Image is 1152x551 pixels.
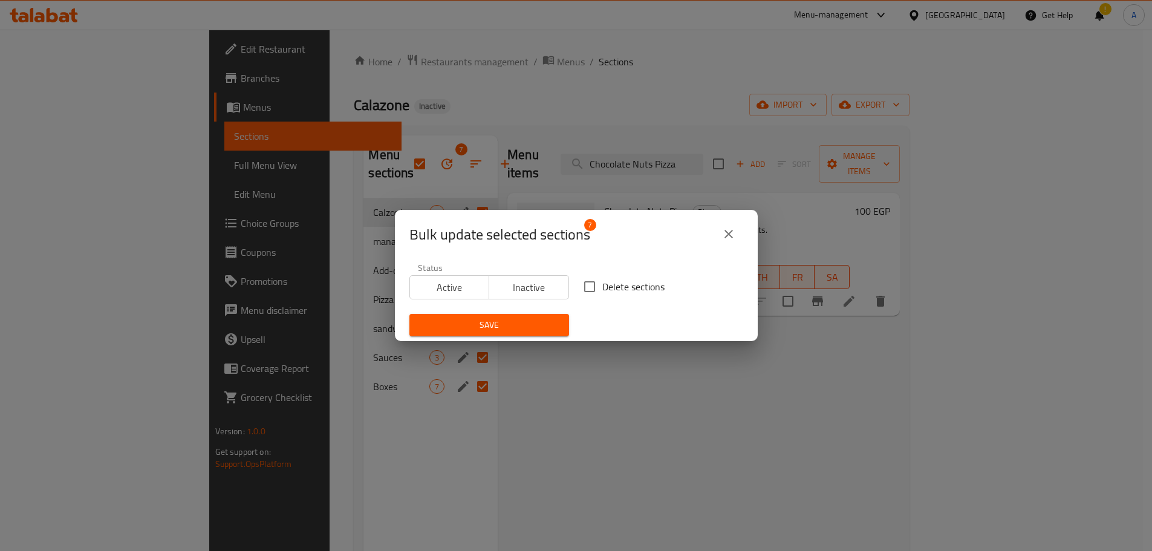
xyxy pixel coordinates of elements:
button: close [714,220,743,249]
span: Active [415,279,485,296]
button: Active [409,275,490,299]
span: Selected section count [409,225,590,244]
span: Inactive [494,279,564,296]
button: Inactive [489,275,569,299]
span: 7 [584,219,596,231]
span: Delete sections [602,279,665,294]
button: Save [409,314,569,336]
span: Save [419,318,559,333]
